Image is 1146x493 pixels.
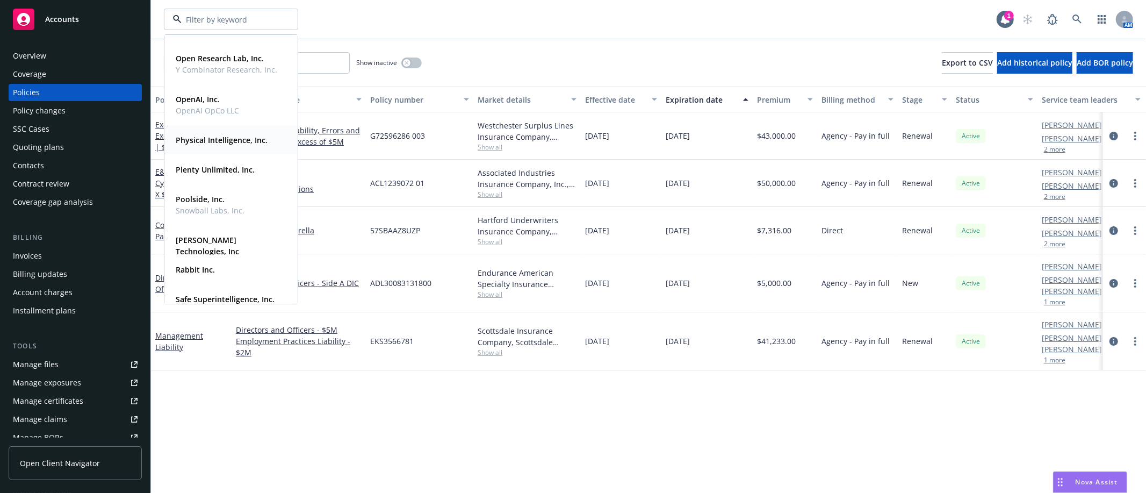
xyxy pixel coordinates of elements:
span: [DATE] [666,177,690,189]
strong: Safe Superintelligence, Inc. [176,294,275,304]
span: [DATE] [585,177,609,189]
span: [DATE] [585,130,609,141]
a: Management Liability [155,331,203,352]
a: SSC Cases [9,120,142,138]
a: [PERSON_NAME] [1042,167,1102,178]
button: Policy number [366,87,473,112]
a: Manage files [9,356,142,373]
a: more [1129,277,1142,290]
a: more [1129,335,1142,348]
span: Agency - Pay in full [821,277,890,289]
span: Show all [478,348,576,357]
a: [PERSON_NAME] [PERSON_NAME] [1042,332,1126,355]
a: [PERSON_NAME] [1042,180,1102,191]
a: Installment plans [9,302,142,319]
span: [DATE] [666,225,690,236]
span: Add BOR policy [1077,58,1133,68]
div: 1 [1004,11,1014,20]
div: Service team leaders [1042,94,1129,105]
button: Add BOR policy [1077,52,1133,74]
span: Show inactive [356,58,397,67]
a: [PERSON_NAME] [1042,319,1102,330]
a: Search [1066,9,1088,30]
span: Renewal [902,130,933,141]
input: Filter by keyword [182,14,276,25]
div: Policy details [155,94,215,105]
div: Manage exposures [13,374,81,391]
div: Installment plans [13,302,76,319]
span: [DATE] [585,225,609,236]
span: Open Client Navigator [20,458,100,469]
button: Policy details [151,87,232,112]
a: Commercial Package [155,220,198,241]
a: circleInformation [1107,277,1120,290]
a: circleInformation [1107,130,1120,142]
div: Status [956,94,1021,105]
div: Premium [757,94,801,105]
span: Direct [821,225,843,236]
button: Add historical policy [997,52,1072,74]
div: Coverage gap analysis [13,194,93,211]
div: Manage claims [13,411,67,428]
button: 2 more [1044,146,1065,153]
div: Quoting plans [13,139,64,156]
a: more [1129,130,1142,142]
button: Service team leaders [1037,87,1145,112]
a: [PERSON_NAME] [1042,227,1102,239]
button: Export to CSV [942,52,993,74]
span: Renewal [902,225,933,236]
a: Account charges [9,284,142,301]
a: Manage exposures [9,374,142,391]
button: 1 more [1044,299,1065,305]
strong: Rabbit Inc. [176,265,215,275]
a: Quoting plans [9,139,142,156]
a: Start snowing [1017,9,1039,30]
a: Billing updates [9,266,142,283]
strong: Poolside, Inc. [176,194,225,204]
span: $41,233.00 [757,335,796,347]
div: Policy changes [13,102,66,119]
span: EKS3566781 [370,335,414,347]
span: Renewal [902,177,933,189]
a: [PERSON_NAME] [PERSON_NAME] [1042,274,1126,297]
a: Invoices [9,247,142,265]
a: circleInformation [1107,177,1120,190]
span: Active [960,178,982,188]
button: 2 more [1044,241,1065,247]
div: Billing updates [13,266,67,283]
span: Active [960,337,982,346]
a: Manage certificates [9,392,142,410]
div: Hartford Underwriters Insurance Company, Hartford Insurance Group [478,215,576,237]
a: Commercial Umbrella [236,225,362,236]
span: [DATE] [585,335,609,347]
button: Market details [473,87,581,112]
span: Renewal [902,335,933,347]
a: Policies [9,84,142,101]
div: Tools [9,341,142,352]
a: Manage claims [9,411,142,428]
strong: Physical Intelligence, Inc. [176,135,268,145]
div: Endurance American Specialty Insurance Company, Sompo International, RT Specialty Insurance Servi... [478,267,576,290]
div: Policies [13,84,40,101]
a: 3 more [236,236,362,247]
a: Directors and Officers - $5M [236,324,362,335]
strong: OpenAI, Inc. [176,94,220,104]
span: $7,316.00 [757,225,791,236]
a: [PERSON_NAME] [1042,133,1102,144]
a: circleInformation [1107,335,1120,348]
div: Effective date [585,94,645,105]
div: Account charges [13,284,73,301]
a: Manage BORs [9,429,142,446]
span: OpenAI OpCo LLC [176,105,239,116]
span: Accounts [45,15,79,24]
span: [DATE] [666,130,690,141]
span: 57SBAAZ8UZP [370,225,420,236]
span: [DATE] [585,277,609,289]
a: Directors and Officers - Side A DIC [155,273,227,294]
a: Contract review [9,175,142,192]
div: Coverage [13,66,46,83]
div: Drag to move [1054,472,1067,492]
button: Premium [753,87,817,112]
div: Overview [13,47,46,65]
div: Stage [902,94,935,105]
